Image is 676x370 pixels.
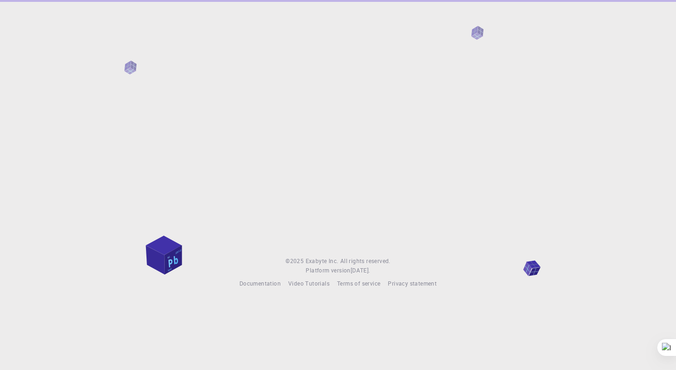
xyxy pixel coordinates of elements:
span: Video Tutorials [288,279,330,287]
a: Privacy statement [388,279,437,288]
span: Privacy statement [388,279,437,287]
a: Documentation [239,279,281,288]
span: Exabyte Inc. [306,257,338,264]
span: Terms of service [337,279,380,287]
span: Platform version [306,266,350,275]
span: Documentation [239,279,281,287]
a: Exabyte Inc. [306,257,338,266]
a: [DATE]. [351,266,370,275]
span: © 2025 [285,257,305,266]
a: Video Tutorials [288,279,330,288]
span: [DATE] . [351,266,370,274]
a: Terms of service [337,279,380,288]
span: All rights reserved. [340,257,391,266]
